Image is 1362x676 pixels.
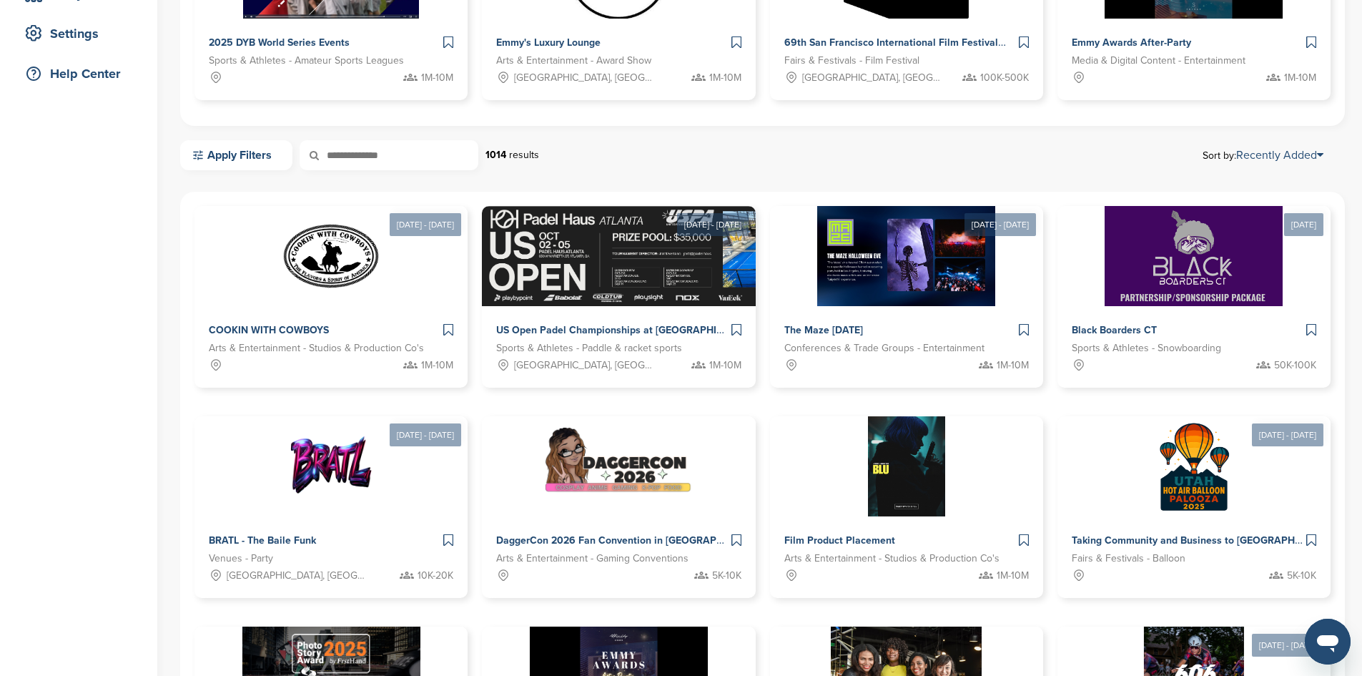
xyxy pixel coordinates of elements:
span: 100K-500K [980,70,1029,86]
div: [DATE] - [DATE] [677,213,749,236]
span: The Maze [DATE] [784,324,863,336]
img: Sponsorpitch & [281,416,381,516]
span: Sort by: [1203,150,1323,161]
span: 1M-10M [1284,70,1316,86]
div: Settings [21,21,143,46]
span: 50K-100K [1274,358,1316,373]
span: Emmy Awards After-Party [1072,36,1191,49]
span: 1M-10M [997,568,1029,584]
a: Apply Filters [180,140,292,170]
span: [GEOGRAPHIC_DATA], [GEOGRAPHIC_DATA] [514,358,655,373]
span: COOKIN WITH COWBOYS [209,324,329,336]
span: BRATL - The Baile Funk [209,534,316,547]
a: Recently Added [1236,148,1323,162]
a: Sponsorpitch & DaggerCon 2026 Fan Convention in [GEOGRAPHIC_DATA], [GEOGRAPHIC_DATA] Arts & Enter... [482,416,755,598]
img: Sponsorpitch & [868,416,945,516]
span: Sports & Athletes - Amateur Sports Leagues [209,53,404,69]
div: Help Center [21,61,143,87]
img: Sponsorpitch & [482,206,857,306]
div: [DATE] - [DATE] [390,423,461,446]
a: [DATE] - [DATE] Sponsorpitch & Taking Community and Business to [GEOGRAPHIC_DATA] with the [US_ST... [1057,393,1331,598]
span: 1M-10M [421,358,453,373]
span: US Open Padel Championships at [GEOGRAPHIC_DATA] [496,324,758,336]
a: Sponsorpitch & Film Product Placement Arts & Entertainment - Studios & Production Co's 1M-10M [770,416,1043,598]
img: Sponsorpitch & [1105,206,1283,306]
span: Arts & Entertainment - Studios & Production Co's [209,341,424,356]
strong: 1014 [485,149,506,161]
span: Sports & Athletes - Paddle & racket sports [496,341,682,356]
img: Sponsorpitch & [281,206,381,306]
div: [DATE] - [DATE] [1252,423,1323,446]
span: Arts & Entertainment - Gaming Conventions [496,551,689,567]
a: [DATE] - [DATE] Sponsorpitch & BRATL - The Baile Funk Venues - Party [GEOGRAPHIC_DATA], [GEOGRAPH... [194,393,468,598]
span: DaggerCon 2026 Fan Convention in [GEOGRAPHIC_DATA], [GEOGRAPHIC_DATA] [496,534,876,547]
iframe: Button to launch messaging window [1305,619,1351,665]
span: Film Product Placement [784,534,895,547]
img: Sponsorpitch & [1144,416,1244,516]
span: 5K-10K [1287,568,1316,584]
div: [DATE] - [DATE] [1252,634,1323,657]
span: [GEOGRAPHIC_DATA], [GEOGRAPHIC_DATA] [802,70,943,86]
span: 1M-10M [997,358,1029,373]
span: Arts & Entertainment - Studios & Production Co's [784,551,1000,567]
span: Fairs & Festivals - Film Festival [784,53,919,69]
div: [DATE] - [DATE] [390,213,461,236]
span: Conferences & Trade Groups - Entertainment [784,341,985,356]
img: Sponsorpitch & [543,416,694,516]
span: Fairs & Festivals - Balloon [1072,551,1185,567]
span: Arts & Entertainment - Award Show [496,53,651,69]
span: results [509,149,539,161]
a: [DATE] - [DATE] Sponsorpitch & The Maze [DATE] Conferences & Trade Groups - Entertainment 1M-10M [770,183,1043,388]
span: 1M-10M [709,70,741,86]
span: 1M-10M [421,70,453,86]
span: 1M-10M [709,358,741,373]
span: 10K-20K [418,568,453,584]
div: [DATE] [1284,213,1323,236]
span: 69th San Francisco International Film Festival [784,36,998,49]
a: [DATE] - [DATE] Sponsorpitch & US Open Padel Championships at [GEOGRAPHIC_DATA] Sports & Athletes... [482,183,755,388]
span: Media & Digital Content - Entertainment [1072,53,1245,69]
span: Black Boarders CT [1072,324,1157,336]
div: [DATE] - [DATE] [964,213,1036,236]
span: Emmy's Luxury Lounge [496,36,601,49]
span: 5K-10K [712,568,741,584]
span: Venues - Party [209,551,273,567]
a: Settings [14,17,143,50]
a: Help Center [14,57,143,90]
span: [GEOGRAPHIC_DATA], [GEOGRAPHIC_DATA] [227,568,367,584]
span: 2025 DYB World Series Events [209,36,350,49]
a: [DATE] Sponsorpitch & Black Boarders CT Sports & Athletes - Snowboarding 50K-100K [1057,183,1331,388]
a: [DATE] - [DATE] Sponsorpitch & COOKIN WITH COWBOYS Arts & Entertainment - Studios & Production Co... [194,183,468,388]
span: [GEOGRAPHIC_DATA], [GEOGRAPHIC_DATA] [514,70,655,86]
img: Sponsorpitch & [817,206,995,306]
span: Sports & Athletes - Snowboarding [1072,341,1221,356]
